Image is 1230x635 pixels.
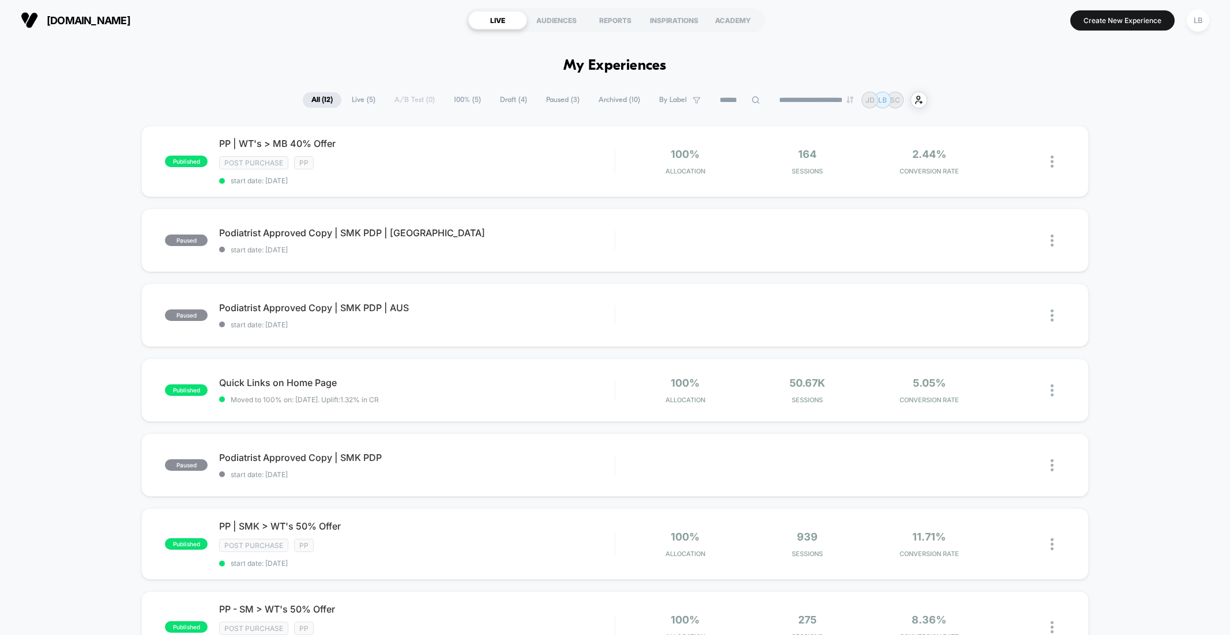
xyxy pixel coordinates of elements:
[590,92,649,108] span: Archived ( 10 )
[219,176,614,185] span: start date: [DATE]
[294,539,314,552] span: PP
[749,167,866,175] span: Sessions
[659,96,687,104] span: By Label
[704,11,762,29] div: ACADEMY
[665,167,705,175] span: Allocation
[219,470,614,479] span: start date: [DATE]
[303,92,341,108] span: All ( 12 )
[219,603,614,615] span: PP - SM > WT's 50% Offer
[219,520,614,532] span: PP | SMK > WT's 50% Offer
[1051,309,1054,322] img: close
[165,235,208,246] span: paused
[1051,538,1054,550] img: close
[165,309,208,321] span: paused
[1051,384,1054,396] img: close
[912,148,946,160] span: 2.44%
[1051,235,1054,247] img: close
[671,148,699,160] span: 100%
[17,11,134,29] button: [DOMAIN_NAME]
[219,227,614,239] span: Podiatrist Approved Copy | SMK PDP | [GEOGRAPHIC_DATA]
[665,550,705,558] span: Allocation
[47,14,130,27] span: [DOMAIN_NAME]
[219,320,614,329] span: start date: [DATE]
[749,396,866,404] span: Sessions
[165,459,208,471] span: paused
[789,377,825,389] span: 50.67k
[1051,459,1054,471] img: close
[219,452,614,463] span: Podiatrist Approved Copy | SMK PDP
[1187,9,1209,32] div: LB
[219,156,288,169] span: Post Purchase
[219,559,614,568] span: start date: [DATE]
[871,167,987,175] span: CONVERSION RATE
[871,396,987,404] span: CONVERSION RATE
[1183,9,1213,32] button: LB
[1051,156,1054,168] img: close
[165,538,208,550] span: published
[671,377,699,389] span: 100%
[671,614,699,626] span: 100%
[219,622,288,635] span: Post Purchase
[219,377,614,388] span: Quick Links on Home Page
[912,531,946,543] span: 11.71%
[219,245,614,254] span: start date: [DATE]
[219,302,614,313] span: Podiatrist Approved Copy | SMK PDP | AUS
[1051,621,1054,633] img: close
[219,539,288,552] span: Post Purchase
[21,12,38,29] img: Visually logo
[878,96,887,104] p: LB
[847,96,853,103] img: end
[665,396,705,404] span: Allocation
[527,11,586,29] div: AUDIENCES
[165,621,208,633] span: published
[294,622,314,635] span: PP
[343,92,384,108] span: Live ( 5 )
[798,148,817,160] span: 164
[913,377,946,389] span: 5.05%
[491,92,536,108] span: Draft ( 4 )
[890,96,900,104] p: SC
[871,550,987,558] span: CONVERSION RATE
[798,614,817,626] span: 275
[749,550,866,558] span: Sessions
[219,138,614,149] span: PP | WT's > MB 40% Offer
[165,156,208,167] span: published
[797,531,818,543] span: 939
[671,531,699,543] span: 100%
[645,11,704,29] div: INSPIRATIONS
[563,58,667,74] h1: My Experiences
[165,384,208,396] span: published
[866,96,875,104] p: JD
[912,614,946,626] span: 8.36%
[294,156,314,169] span: PP
[231,395,379,404] span: Moved to 100% on: [DATE] . Uplift: 1.32% in CR
[537,92,588,108] span: Paused ( 3 )
[445,92,490,108] span: 100% ( 5 )
[468,11,527,29] div: LIVE
[1070,10,1175,31] button: Create New Experience
[586,11,645,29] div: REPORTS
